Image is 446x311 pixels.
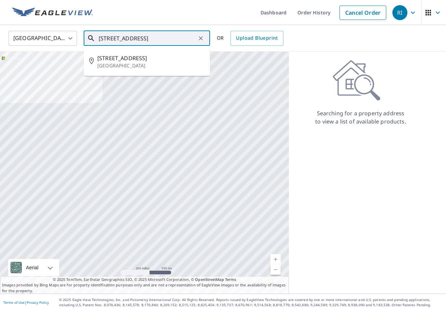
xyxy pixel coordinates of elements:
span: [STREET_ADDRESS] [97,54,205,62]
a: Cancel Order [339,5,386,20]
div: RI [392,5,407,20]
a: Terms [225,277,236,282]
a: Current Level 5, Zoom Out [270,264,281,275]
div: Aerial [24,259,41,276]
a: Current Level 5, Zoom In [270,254,281,264]
img: EV Logo [12,8,93,18]
div: [GEOGRAPHIC_DATA] [9,29,77,48]
a: Terms of Use [3,300,25,305]
p: © 2025 Eagle View Technologies, Inc. and Pictometry International Corp. All Rights Reserved. Repo... [59,297,443,308]
div: OR [217,31,283,46]
button: Clear [196,34,206,43]
input: Search by address or latitude-longitude [99,29,196,48]
span: © 2025 TomTom, Earthstar Geographics SIO, © 2025 Microsoft Corporation, © [53,277,236,283]
div: Aerial [8,259,59,276]
span: Upload Blueprint [236,34,278,42]
a: OpenStreetMap [195,277,224,282]
p: | [3,300,49,304]
p: Searching for a property address to view a list of available products. [315,109,406,126]
a: Upload Blueprint [231,31,283,46]
a: Privacy Policy [27,300,49,305]
p: [GEOGRAPHIC_DATA] [97,62,205,69]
